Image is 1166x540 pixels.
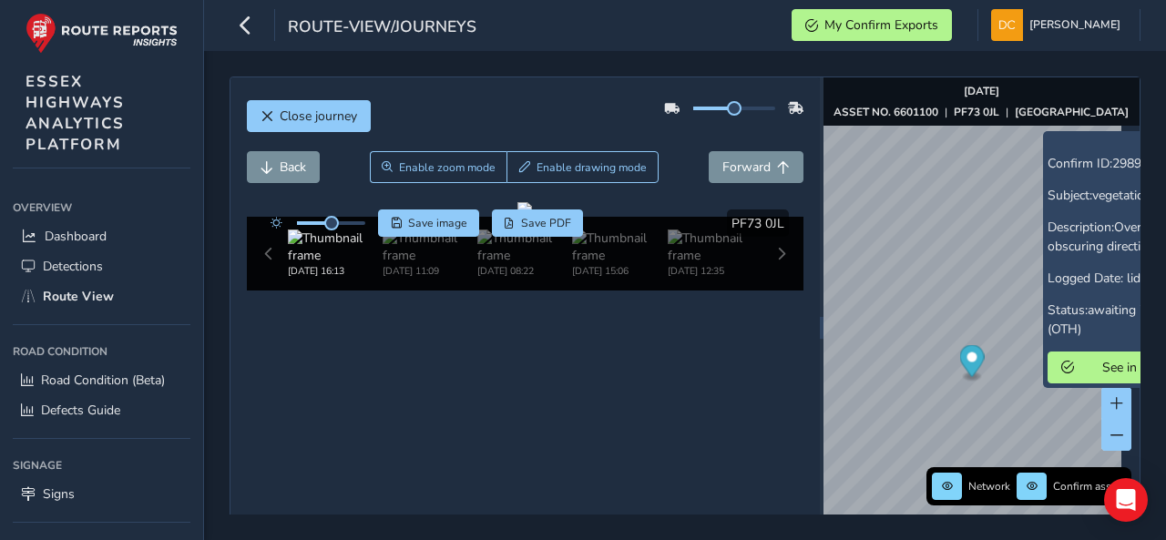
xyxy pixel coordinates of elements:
[477,264,572,278] div: [DATE] 08:22
[792,9,952,41] button: My Confirm Exports
[954,105,999,119] strong: PF73 0JL
[288,264,383,278] div: [DATE] 16:13
[378,209,479,237] button: Save
[668,229,762,264] img: Thumbnail frame
[964,84,999,98] strong: [DATE]
[959,345,984,382] div: Map marker
[709,151,803,183] button: Forward
[668,264,762,278] div: [DATE] 12:35
[521,216,571,230] span: Save PDF
[43,258,103,275] span: Detections
[41,372,165,389] span: Road Condition (Beta)
[13,365,190,395] a: Road Condition (Beta)
[41,402,120,419] span: Defects Guide
[991,9,1023,41] img: diamond-layout
[13,452,190,479] div: Signage
[506,151,659,183] button: Draw
[247,100,371,132] button: Close journey
[537,160,647,175] span: Enable drawing mode
[13,194,190,221] div: Overview
[991,9,1127,41] button: [PERSON_NAME]
[1015,105,1129,119] strong: [GEOGRAPHIC_DATA]
[731,215,784,232] span: PF73 0JL
[280,107,357,125] span: Close journey
[13,281,190,311] a: Route View
[13,479,190,509] a: Signs
[26,71,125,155] span: ESSEX HIGHWAYS ANALYTICS PLATFORM
[13,251,190,281] a: Detections
[1112,155,1163,172] span: 2989721
[383,264,477,278] div: [DATE] 11:09
[572,229,667,264] img: Thumbnail frame
[408,216,467,230] span: Save image
[280,158,306,176] span: Back
[572,264,667,278] div: [DATE] 15:06
[26,13,178,54] img: rr logo
[968,479,1010,494] span: Network
[1053,479,1126,494] span: Confirm assets
[45,228,107,245] span: Dashboard
[288,15,476,41] span: route-view/journeys
[1029,9,1120,41] span: [PERSON_NAME]
[43,288,114,305] span: Route View
[43,485,75,503] span: Signs
[834,105,938,119] strong: ASSET NO. 6601100
[13,221,190,251] a: Dashboard
[383,229,477,264] img: Thumbnail frame
[370,151,507,183] button: Zoom
[13,395,190,425] a: Defects Guide
[492,209,584,237] button: PDF
[477,229,572,264] img: Thumbnail frame
[824,16,938,34] span: My Confirm Exports
[722,158,771,176] span: Forward
[13,338,190,365] div: Road Condition
[1104,478,1148,522] div: Open Intercom Messenger
[288,229,383,264] img: Thumbnail frame
[399,160,496,175] span: Enable zoom mode
[834,105,1129,119] div: | |
[247,151,320,183] button: Back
